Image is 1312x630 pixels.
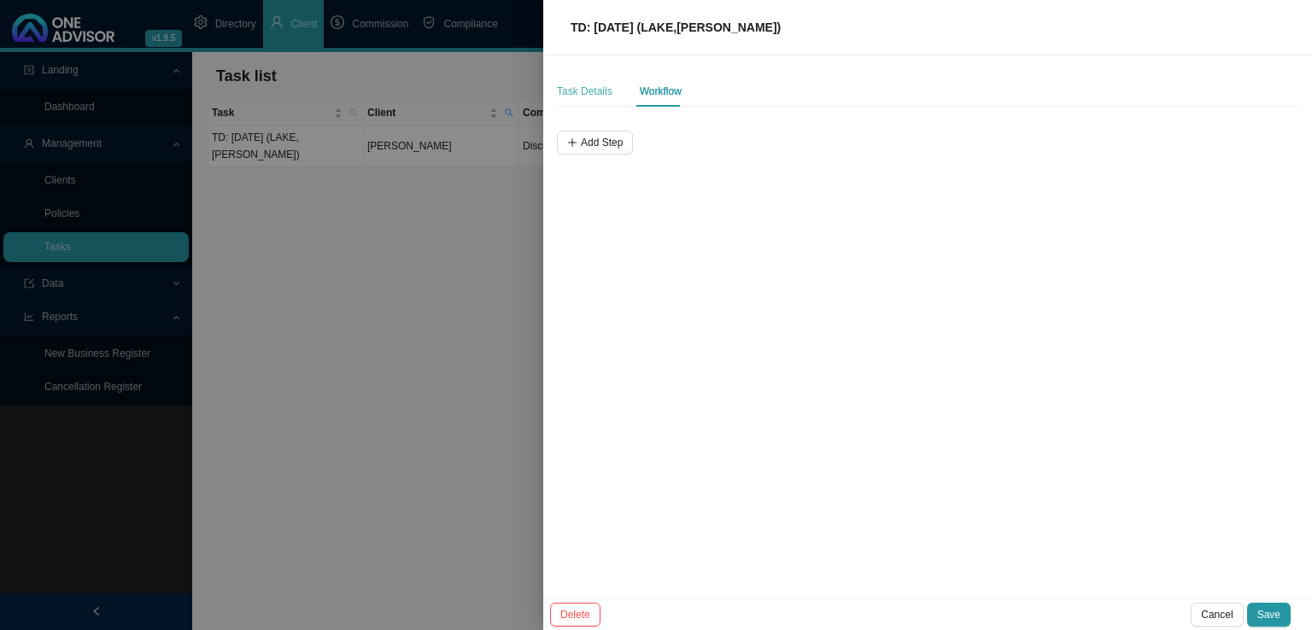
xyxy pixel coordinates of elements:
button: Cancel [1191,603,1243,627]
div: Task Details [557,83,612,100]
div: Workflow [640,83,682,100]
span: Save [1257,606,1280,623]
span: TD: [DATE] (LAKE,[PERSON_NAME]) [571,20,781,34]
button: Delete [550,603,600,627]
span: Cancel [1201,606,1233,623]
span: Delete [560,606,590,623]
button: Save [1247,603,1291,627]
span: plus [567,137,577,148]
button: Add Step [557,131,633,155]
span: Add Step [581,134,623,151]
